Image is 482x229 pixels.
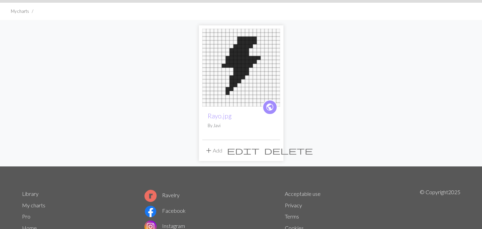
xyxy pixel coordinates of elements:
li: My charts [11,8,29,15]
a: Acceptable use [285,190,321,197]
i: Edit [227,146,259,155]
a: Instagram [144,223,185,229]
button: Delete [262,144,315,157]
a: public [262,100,277,115]
img: Facebook logo [144,205,157,217]
span: add [205,146,213,155]
a: My charts [22,202,45,208]
a: Terms [285,213,299,220]
a: Ravelry [144,192,180,198]
span: edit [227,146,259,155]
a: Rayo.jpg [208,112,232,120]
button: Edit [225,144,262,157]
p: By Javi [208,122,275,129]
a: Library [22,190,39,197]
a: Pro [22,213,30,220]
a: rayo ok.jpg [202,64,280,70]
img: Ravelry logo [144,190,157,202]
a: Facebook [144,207,186,214]
span: public [266,102,274,112]
i: public [266,100,274,114]
a: Privacy [285,202,302,208]
button: Add [202,144,225,157]
img: rayo ok.jpg [202,29,280,107]
span: delete [264,146,313,155]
